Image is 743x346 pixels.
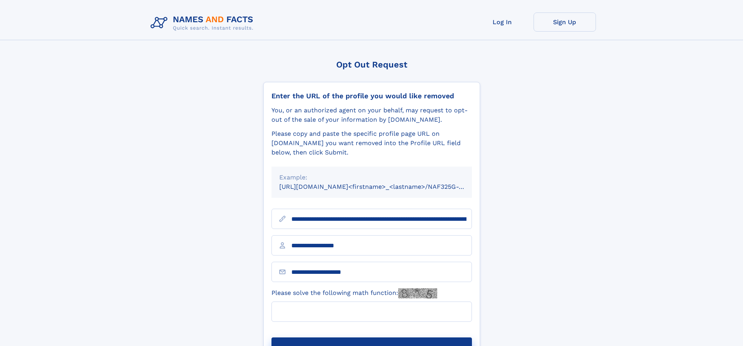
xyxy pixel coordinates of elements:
div: Example: [279,173,464,182]
img: Logo Names and Facts [147,12,260,34]
a: Log In [471,12,534,32]
div: Opt Out Request [263,60,480,69]
label: Please solve the following math function: [271,288,437,298]
div: Enter the URL of the profile you would like removed [271,92,472,100]
small: [URL][DOMAIN_NAME]<firstname>_<lastname>/NAF325G-xxxxxxxx [279,183,487,190]
a: Sign Up [534,12,596,32]
div: Please copy and paste the specific profile page URL on [DOMAIN_NAME] you want removed into the Pr... [271,129,472,157]
div: You, or an authorized agent on your behalf, may request to opt-out of the sale of your informatio... [271,106,472,124]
